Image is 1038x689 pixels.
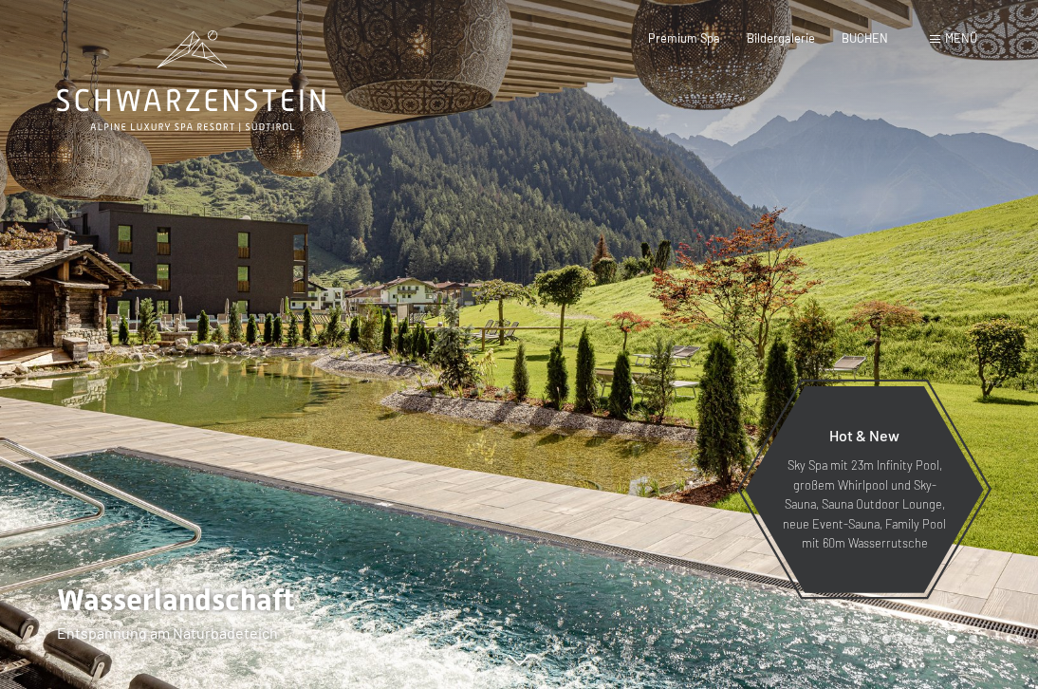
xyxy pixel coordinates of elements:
[947,635,955,643] div: Carousel Page 7 (Current Slide)
[904,635,913,643] div: Carousel Page 5
[648,30,720,46] a: Premium Spa
[782,456,947,552] p: Sky Spa mit 23m Infinity Pool, großem Whirlpool und Sky-Sauna, Sauna Outdoor Lounge, neue Event-S...
[744,385,985,594] a: Hot & New Sky Spa mit 23m Infinity Pool, großem Whirlpool und Sky-Sauna, Sauna Outdoor Lounge, ne...
[882,635,891,643] div: Carousel Page 4
[969,635,977,643] div: Carousel Page 8
[945,30,977,46] span: Menü
[747,30,815,46] a: Bildergalerie
[926,635,935,643] div: Carousel Page 6
[861,635,869,643] div: Carousel Page 3
[818,635,826,643] div: Carousel Page 1
[829,426,899,444] span: Hot & New
[842,30,888,46] a: BUCHEN
[839,635,847,643] div: Carousel Page 2
[811,635,977,643] div: Carousel Pagination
